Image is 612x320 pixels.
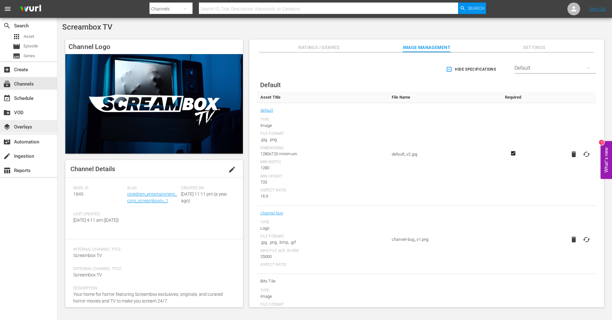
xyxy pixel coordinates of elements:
th: Asset Title [257,92,389,103]
span: [DATE] 4:11 am ([DATE]) [73,218,119,223]
div: 1280x720 minimum [260,151,385,157]
span: Overlays [3,123,11,131]
span: [DATE] 11:11 pm (a year ago) [181,191,227,203]
span: Episode [13,43,20,50]
span: VOD [3,109,11,116]
td: default_v2.jpg [389,103,499,206]
span: Create [3,66,11,73]
div: Image [260,293,385,300]
div: .jpg, .png, .bmp, .gif [260,239,385,246]
span: Screambox TV [62,23,113,31]
th: File Name [389,92,499,103]
a: channel-bug [260,209,283,217]
button: Hide Specifications [445,60,499,78]
div: Default [514,59,596,77]
span: Asset [13,33,20,40]
span: Default [260,81,281,89]
span: Series [24,53,35,59]
span: Screambox TV [73,272,102,277]
button: Open Feedback Widget [601,141,612,179]
span: 1845 [73,191,84,197]
span: Channel Details [70,165,115,173]
div: 16:9 [260,193,385,199]
div: Type [260,220,385,225]
span: Settings [510,44,558,52]
img: Screambox TV [65,54,243,154]
div: File Format [260,131,385,136]
span: Screambox TV [73,253,102,258]
button: edit [224,162,240,177]
span: Channels [3,80,11,88]
div: File Format [260,302,385,307]
span: Search [3,22,11,30]
div: 1 [599,140,604,145]
span: Episode [24,43,38,49]
div: Aspect Ratio [260,262,385,268]
div: Aspect Ratio [260,188,385,193]
div: 25000 [260,254,385,260]
span: External Channel Title: [73,267,232,272]
th: Required [499,92,527,103]
td: channel-bug_v1.png [389,206,499,274]
div: 1280 [260,165,385,171]
span: edit [228,166,236,173]
span: Hide Specifications [447,66,496,73]
div: Logo [260,225,385,232]
span: Created On: [181,186,232,191]
a: Sign Out [589,6,606,11]
span: Search [468,3,484,14]
span: Asset [24,33,34,40]
div: Dimensions [260,146,385,151]
span: Bits Tile [260,277,385,285]
h4: Channel Logo [65,39,243,54]
span: Reports [3,167,11,174]
span: Wurl ID: [73,186,124,191]
span: Ratings / Genres [295,44,343,52]
span: Ingestion [3,152,11,160]
div: .jpg, .png [260,307,385,314]
span: Slug: [127,186,178,191]
div: Type [260,117,385,122]
span: Automation [3,138,11,146]
div: .jpg, .png [260,136,385,143]
div: File Format [260,234,385,239]
span: Image Management [403,44,450,52]
div: Type [260,288,385,293]
span: Your home for horror featuring Screambox exclusives, originals, and curated horror movies and TV ... [73,292,223,303]
span: Schedule [3,94,11,102]
div: Min Width [260,160,385,165]
div: Max File Size In Kbs [260,248,385,254]
button: Search [458,3,486,14]
div: Min Height [260,174,385,179]
svg: Required [509,150,517,156]
span: menu [4,5,11,13]
span: Internal Channel Title: [73,247,232,252]
img: ans4CAIJ8jUAAAAAAAAAAAAAAAAAAAAAAAAgQb4GAAAAAAAAAAAAAAAAAAAAAAAAJMjXAAAAAAAAAAAAAAAAAAAAAAAAgAT5G... [15,2,46,17]
div: 720 [260,179,385,185]
a: cinedigm_entertainment_corp_screamboxtv_1 [127,191,177,203]
div: Image [260,122,385,129]
span: Series [13,52,20,60]
a: default [260,106,273,115]
span: Last Updated: [73,212,124,217]
span: Description: [73,286,232,291]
